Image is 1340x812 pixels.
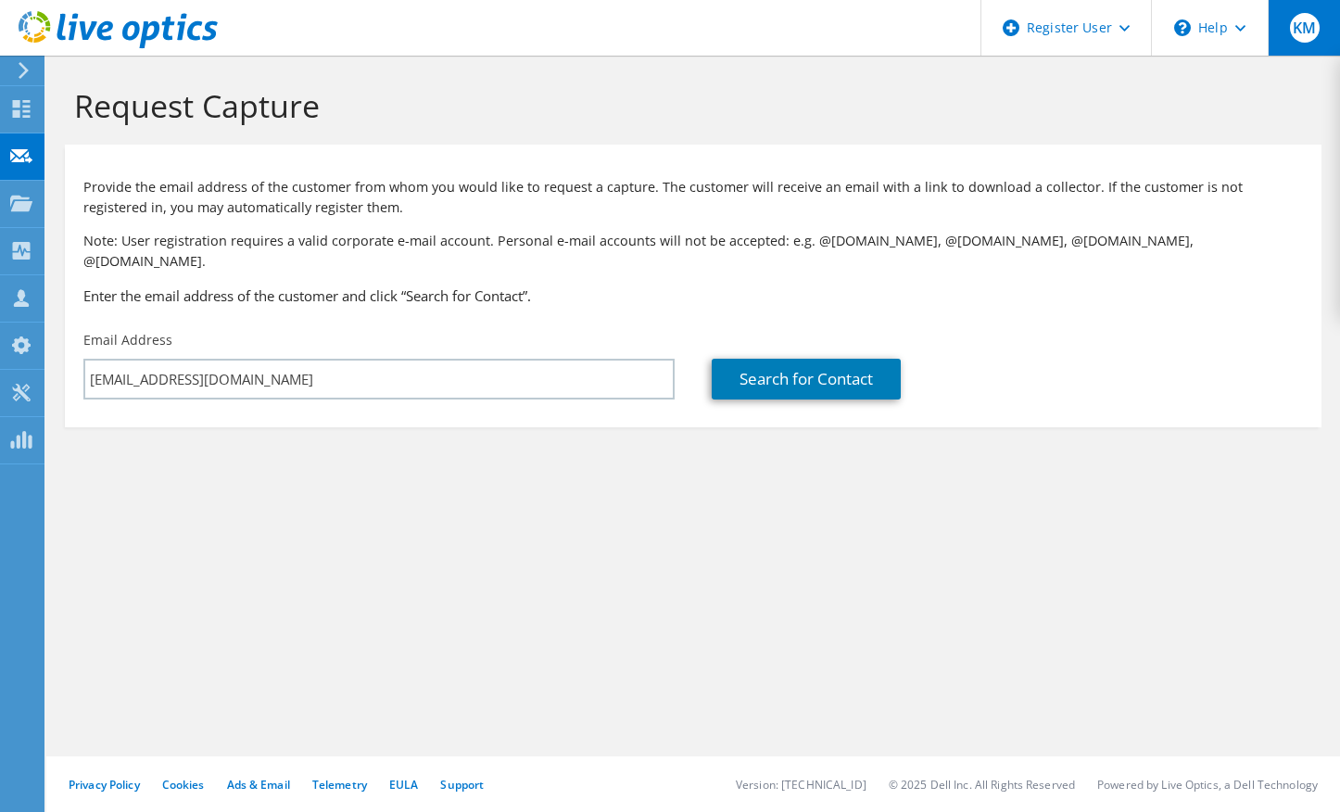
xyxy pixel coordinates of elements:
a: Ads & Email [227,777,290,793]
a: Privacy Policy [69,777,140,793]
li: Powered by Live Optics, a Dell Technology [1097,777,1318,793]
span: KM [1290,13,1320,43]
a: Search for Contact [712,359,901,400]
label: Email Address [83,331,172,349]
a: Telemetry [312,777,367,793]
a: Support [440,777,484,793]
svg: \n [1174,19,1191,36]
li: © 2025 Dell Inc. All Rights Reserved [889,777,1075,793]
p: Note: User registration requires a valid corporate e-mail account. Personal e-mail accounts will ... [83,231,1303,272]
a: Cookies [162,777,205,793]
a: EULA [389,777,418,793]
h3: Enter the email address of the customer and click “Search for Contact”. [83,285,1303,306]
li: Version: [TECHNICAL_ID] [736,777,866,793]
p: Provide the email address of the customer from whom you would like to request a capture. The cust... [83,177,1303,218]
h1: Request Capture [74,86,1303,125]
